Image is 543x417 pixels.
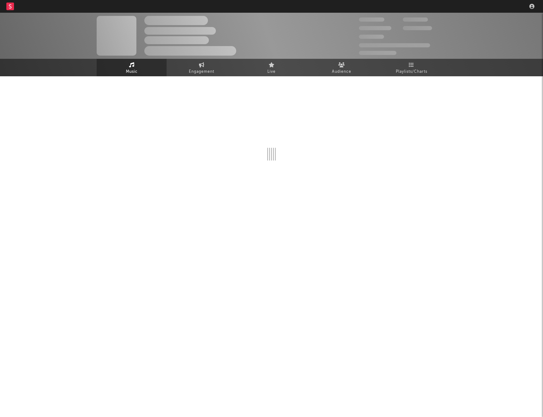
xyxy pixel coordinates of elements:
a: Playlists/Charts [376,59,446,76]
span: 50,000,000 Monthly Listeners [359,43,430,47]
span: Live [267,68,276,76]
span: 1,000,000 [403,26,432,30]
a: Music [97,59,167,76]
span: Playlists/Charts [396,68,427,76]
span: Jump Score: 85.0 [359,51,396,55]
a: Live [237,59,306,76]
span: 50,000,000 [359,26,391,30]
span: 300,000 [359,17,384,22]
a: Engagement [167,59,237,76]
a: Audience [306,59,376,76]
span: Engagement [189,68,214,76]
span: 100,000 [403,17,428,22]
span: Music [126,68,138,76]
span: 100,000 [359,35,384,39]
span: Audience [332,68,351,76]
